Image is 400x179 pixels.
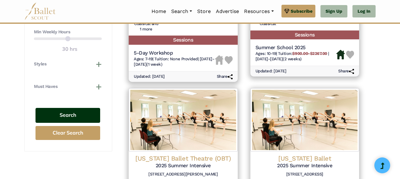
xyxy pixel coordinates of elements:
[149,5,169,18] a: Home
[352,5,376,18] a: Log In
[154,56,197,61] span: Tuition: None Provided
[242,5,276,18] a: Resources
[255,51,276,56] span: Ages: 10-19
[278,51,328,56] span: Tuition:
[34,83,57,90] h4: Must Haves
[134,154,233,162] h4: [US_STATE] Ballet Theatre (OBT)
[35,108,100,123] button: Search
[255,51,337,62] h6: | |
[217,74,233,79] h6: Share
[338,69,354,74] h6: Share
[195,5,213,18] a: Store
[34,61,46,67] h4: Styles
[129,36,238,45] h5: Sessions
[134,50,215,56] h5: 5-Day Workshop
[292,51,327,56] b: $900.00-$2267.00
[255,172,354,177] h6: [STREET_ADDRESS]
[320,5,347,18] a: Sign Up
[346,51,354,59] img: Heart
[34,29,102,35] h4: Min Weekly Hours
[255,56,302,61] span: [DATE]-[DATE] (2 weeks)
[134,172,233,177] h6: [STREET_ADDRESS][PERSON_NAME]
[250,30,359,40] h5: Sessions
[255,162,354,169] h5: 2025 Summer Intensive
[250,88,359,152] img: Logo
[215,55,223,65] img: Housing Unavailable
[255,44,337,51] h5: Summer School 2025
[291,8,313,15] span: Subscribe
[134,74,165,79] h6: Updated: [DATE]
[129,88,238,152] img: Logo
[255,69,287,74] h6: Updated: [DATE]
[213,5,242,18] a: Advertise
[134,162,233,169] h5: 2025 Summer Intensive
[134,56,215,67] h6: | |
[281,5,315,17] a: Subscribe
[225,56,233,64] img: Heart
[35,126,100,140] button: Clear Search
[134,56,214,67] span: [DATE]-[DATE] (1 week)
[255,154,354,162] h4: [US_STATE] Ballet
[336,50,345,59] img: Housing Available
[169,5,195,18] a: Search
[34,83,102,90] button: Must Haves
[134,56,152,61] span: Ages: 7-19
[62,45,77,53] output: 30 hrs
[34,61,102,67] button: Styles
[284,8,289,15] img: gem.svg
